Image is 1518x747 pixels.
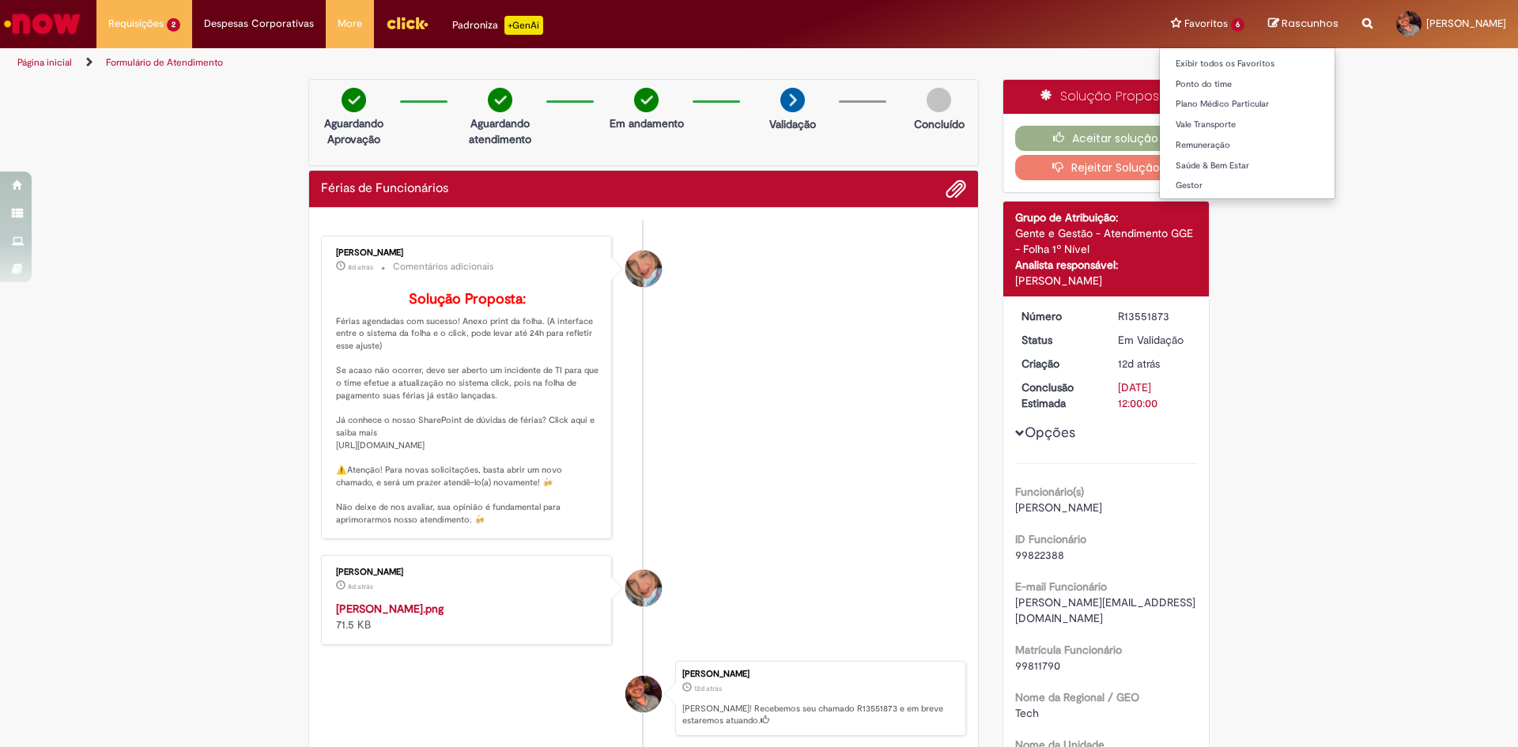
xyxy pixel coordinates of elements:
[1160,96,1335,113] a: Plano Médico Particular
[946,179,966,199] button: Adicionar anexos
[634,88,659,112] img: check-circle-green.png
[1160,157,1335,175] a: Saúde & Bem Estar
[1015,595,1195,625] span: [PERSON_NAME][EMAIL_ADDRESS][DOMAIN_NAME]
[321,661,966,737] li: Carlos Henrique Vega Delgadillo
[1003,80,1210,114] div: Solução Proposta
[1118,356,1191,372] div: 19/09/2025 17:11:40
[1160,137,1335,154] a: Remuneração
[1015,485,1084,499] b: Funcionário(s)
[625,251,662,287] div: Jacqueline Andrade Galani
[1160,116,1335,134] a: Vale Transporte
[1118,379,1191,411] div: [DATE] 12:00:00
[1015,155,1198,180] button: Rejeitar Solução
[348,582,373,591] time: 23/09/2025 15:24:08
[12,48,1000,77] ul: Trilhas de página
[1015,225,1198,257] div: Gente e Gestão - Atendimento GGE - Folha 1º Nível
[2,8,83,40] img: ServiceNow
[1160,177,1335,194] a: Gestor
[386,11,429,35] img: click_logo_yellow_360x200.png
[338,16,362,32] span: More
[342,88,366,112] img: check-circle-green.png
[625,676,662,712] div: Carlos Henrique Vega Delgadillo
[336,248,599,258] div: [PERSON_NAME]
[348,262,373,272] span: 8d atrás
[108,16,164,32] span: Requisições
[1282,16,1339,31] span: Rascunhos
[17,56,72,69] a: Página inicial
[610,115,684,131] p: Em andamento
[336,568,599,577] div: [PERSON_NAME]
[1015,706,1039,720] span: Tech
[625,570,662,606] div: Jacqueline Andrade Galani
[682,670,957,679] div: [PERSON_NAME]
[694,684,722,693] span: 12d atrás
[1010,379,1107,411] dt: Conclusão Estimada
[1231,18,1244,32] span: 6
[1118,357,1160,371] time: 19/09/2025 17:11:40
[1426,17,1506,30] span: [PERSON_NAME]
[348,582,373,591] span: 8d atrás
[462,115,538,147] p: Aguardando atendimento
[167,18,180,32] span: 2
[204,16,314,32] span: Despesas Corporativas
[393,260,494,274] small: Comentários adicionais
[1118,308,1191,324] div: R13551873
[409,290,526,308] b: Solução Proposta:
[769,116,816,132] p: Validação
[682,703,957,727] p: [PERSON_NAME]! Recebemos seu chamado R13551873 e em breve estaremos atuando.
[336,292,599,526] p: Férias agendadas com sucesso! Anexo print da folha. (A interface entre o sistema da folha e o cli...
[1015,532,1086,546] b: ID Funcionário
[1015,643,1122,657] b: Matrícula Funcionário
[1015,273,1198,289] div: [PERSON_NAME]
[1268,17,1339,32] a: Rascunhos
[694,684,722,693] time: 19/09/2025 17:11:40
[452,16,543,35] div: Padroniza
[488,88,512,112] img: check-circle-green.png
[1015,126,1198,151] button: Aceitar solução
[780,88,805,112] img: arrow-next.png
[1118,332,1191,348] div: Em Validação
[1015,548,1064,562] span: 99822388
[1015,579,1107,594] b: E-mail Funcionário
[1015,658,1060,673] span: 99811790
[1015,690,1139,704] b: Nome da Regional / GEO
[1118,357,1160,371] span: 12d atrás
[1015,209,1198,225] div: Grupo de Atribuição:
[348,262,373,272] time: 23/09/2025 15:47:00
[1010,308,1107,324] dt: Número
[927,88,951,112] img: img-circle-grey.png
[1184,16,1228,32] span: Favoritos
[106,56,223,69] a: Formulário de Atendimento
[1015,257,1198,273] div: Analista responsável:
[315,115,392,147] p: Aguardando Aprovação
[504,16,543,35] p: +GenAi
[1015,500,1102,515] span: [PERSON_NAME]
[914,116,965,132] p: Concluído
[1160,76,1335,93] a: Ponto do time
[1010,332,1107,348] dt: Status
[336,601,599,632] div: 71.5 KB
[1159,47,1335,199] ul: Favoritos
[1010,356,1107,372] dt: Criação
[1160,55,1335,73] a: Exibir todos os Favoritos
[321,182,448,196] h2: Férias de Funcionários Histórico de tíquete
[336,602,444,616] a: [PERSON_NAME].png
